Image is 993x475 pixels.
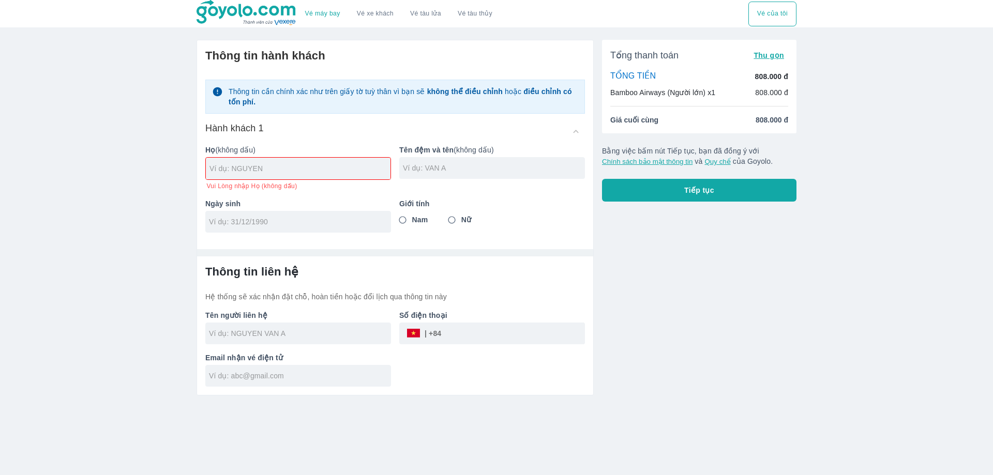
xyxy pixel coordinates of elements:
p: Bamboo Airways (Người lớn) x1 [610,87,715,98]
b: Số điện thoại [399,311,447,319]
button: Thu gọn [749,48,788,63]
div: choose transportation mode [297,2,501,26]
span: Nữ [461,214,471,225]
input: Ví dụ: NGUYEN VAN A [209,328,391,339]
input: Ví dụ: 31/12/1990 [209,217,381,227]
button: Tiếp tục [602,179,796,202]
input: Ví dụ: VAN A [403,163,585,173]
span: Nam [412,214,428,225]
span: Vui Lòng nhập Họ (không dấu) [206,182,297,190]
button: Vé của tôi [748,2,796,26]
strong: không thể điều chỉnh [427,87,503,96]
span: Giá cuối cùng [610,115,658,125]
span: 808.000 đ [756,115,788,125]
p: 808.000 đ [755,87,788,98]
button: Vé tàu thủy [449,2,501,26]
p: Hệ thống sẽ xác nhận đặt chỗ, hoàn tiền hoặc đổi lịch qua thông tin này [205,292,585,302]
h6: Thông tin hành khách [205,49,585,63]
p: Bằng việc bấm nút Tiếp tục, bạn đã đồng ý với và của Goyolo. [602,146,796,166]
b: Tên người liên hệ [205,311,267,319]
p: Giới tính [399,198,585,209]
a: Vé tàu lửa [402,2,449,26]
p: TỔNG TIỀN [610,71,656,82]
p: 808.000 đ [755,71,788,82]
p: (không dấu) [205,145,391,155]
a: Vé xe khách [357,10,394,18]
h6: Thông tin liên hệ [205,265,585,279]
p: Ngày sinh [205,198,391,209]
p: (không dấu) [399,145,585,155]
p: Thông tin cần chính xác như trên giấy tờ tuỳ thân vì bạn sẽ hoặc [229,86,578,107]
a: Vé máy bay [305,10,340,18]
span: Tiếp tục [684,185,714,195]
input: Ví dụ: NGUYEN [209,163,390,174]
span: Thu gọn [754,51,784,59]
button: Chính sách bảo mật thông tin [602,158,693,165]
span: Tổng thanh toán [610,49,679,62]
h6: Hành khách 1 [205,122,264,134]
button: Quy chế [704,158,730,165]
input: Ví dụ: abc@gmail.com [209,371,391,381]
b: Tên đệm và tên [399,146,454,154]
b: Họ [205,146,215,154]
b: Email nhận vé điện tử [205,354,283,362]
div: choose transportation mode [748,2,796,26]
